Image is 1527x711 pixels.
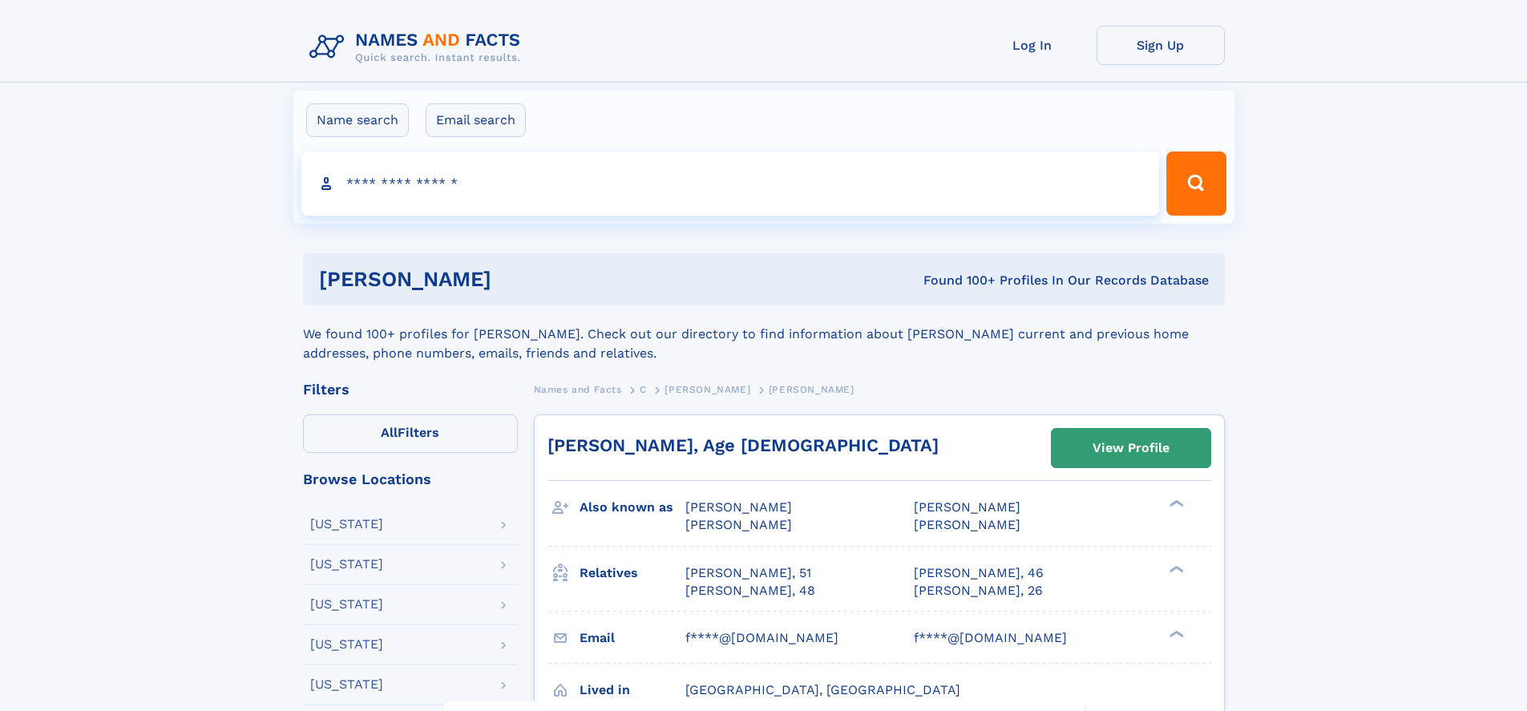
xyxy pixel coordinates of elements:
[580,560,685,587] h3: Relatives
[534,379,622,399] a: Names and Facts
[303,26,534,69] img: Logo Names and Facts
[426,103,526,137] label: Email search
[914,564,1044,582] a: [PERSON_NAME], 46
[1165,564,1185,574] div: ❯
[306,103,409,137] label: Name search
[685,499,792,515] span: [PERSON_NAME]
[665,379,750,399] a: [PERSON_NAME]
[914,517,1020,532] span: [PERSON_NAME]
[1165,499,1185,509] div: ❯
[1166,151,1226,216] button: Search Button
[1093,430,1169,467] div: View Profile
[640,379,647,399] a: C
[685,582,815,600] a: [PERSON_NAME], 48
[310,518,383,531] div: [US_STATE]
[707,272,1209,289] div: Found 100+ Profiles In Our Records Database
[381,425,398,440] span: All
[303,305,1225,363] div: We found 100+ profiles for [PERSON_NAME]. Check out our directory to find information about [PERS...
[301,151,1160,216] input: search input
[319,269,708,289] h1: [PERSON_NAME]
[968,26,1097,65] a: Log In
[303,414,518,453] label: Filters
[580,677,685,704] h3: Lived in
[1097,26,1225,65] a: Sign Up
[310,638,383,651] div: [US_STATE]
[914,582,1043,600] a: [PERSON_NAME], 26
[685,682,960,697] span: [GEOGRAPHIC_DATA], [GEOGRAPHIC_DATA]
[1165,628,1185,639] div: ❯
[303,472,518,487] div: Browse Locations
[685,564,811,582] a: [PERSON_NAME], 51
[1052,429,1210,467] a: View Profile
[914,499,1020,515] span: [PERSON_NAME]
[640,384,647,395] span: C
[547,435,939,455] a: [PERSON_NAME], Age [DEMOGRAPHIC_DATA]
[769,384,854,395] span: [PERSON_NAME]
[685,517,792,532] span: [PERSON_NAME]
[303,382,518,397] div: Filters
[580,494,685,521] h3: Also known as
[665,384,750,395] span: [PERSON_NAME]
[310,558,383,571] div: [US_STATE]
[310,598,383,611] div: [US_STATE]
[580,624,685,652] h3: Email
[310,678,383,691] div: [US_STATE]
